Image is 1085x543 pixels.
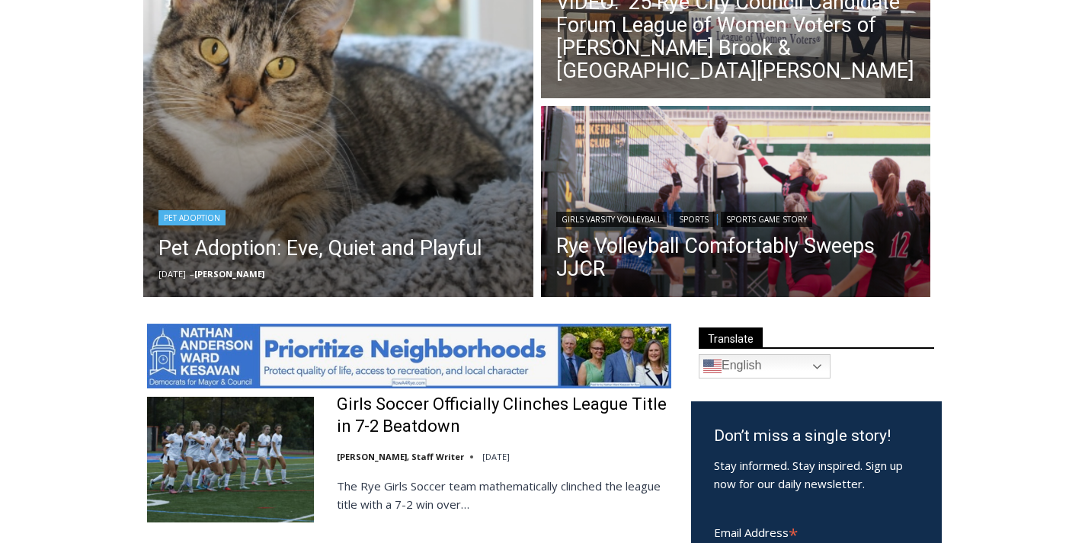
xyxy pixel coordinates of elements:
[699,327,763,348] span: Translate
[721,212,812,227] a: Sports Game Story
[482,451,510,462] time: [DATE]
[147,397,314,522] img: Girls Soccer Officially Clinches League Title in 7-2 Beatdown
[194,268,264,279] a: [PERSON_NAME]
[190,268,194,279] span: –
[398,152,706,186] span: Intern @ [DOMAIN_NAME]
[158,233,482,264] a: Pet Adoption: Eve, Quiet and Playful
[556,212,667,227] a: Girls Varsity Volleyball
[366,148,738,190] a: Intern @ [DOMAIN_NAME]
[714,424,919,449] h3: Don’t miss a single story!
[699,354,831,379] a: English
[556,209,916,227] div: | |
[158,210,226,225] a: Pet Adoption
[556,235,916,280] a: Rye Volleyball Comfortably Sweeps JJCR
[337,394,671,437] a: Girls Soccer Officially Clinches League Title in 7-2 Beatdown
[385,1,720,148] div: "[PERSON_NAME] and I covered the [DATE] Parade, which was a really eye opening experience as I ha...
[674,212,714,227] a: Sports
[541,106,931,301] a: Read More Rye Volleyball Comfortably Sweeps JJCR
[541,106,931,301] img: (PHOTO: Rye Volleyball's Olivia Lewis (#22) tapping the ball over the net on Saturday, September ...
[714,456,919,493] p: Stay informed. Stay inspired. Sign up now for our daily newsletter.
[703,357,722,375] img: en
[337,451,464,462] a: [PERSON_NAME], Staff Writer
[158,268,186,279] time: [DATE]
[337,477,671,513] p: The Rye Girls Soccer team mathematically clinched the league title with a 7-2 win over…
